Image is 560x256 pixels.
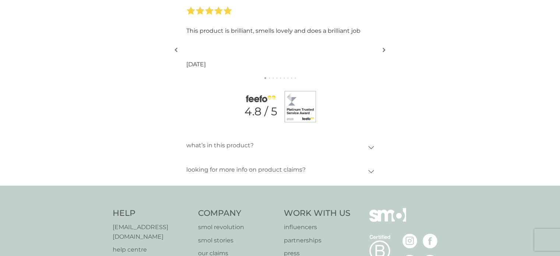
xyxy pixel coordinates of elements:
img: feefo badge [285,91,316,122]
p: looking for more info on product claims? [186,161,306,178]
p: 4.8 / 5 [244,105,277,118]
p: This product is brilliant, smells lovely and does a brilliant job [186,26,360,36]
img: feefo logo [244,95,277,102]
img: visit the smol Facebook page [423,234,437,248]
a: partnerships [284,236,351,245]
a: help centre [113,245,191,255]
h4: Help [113,208,191,219]
a: influencers [284,222,351,232]
p: [DATE] [186,60,206,69]
img: left-arrow.svg [175,47,177,53]
p: what’s in this product? [186,137,254,154]
img: visit the smol Instagram page [402,234,417,248]
a: [EMAIL_ADDRESS][DOMAIN_NAME] [113,222,191,241]
a: smol stories [198,236,277,245]
a: smol revolution [198,222,277,232]
h4: Work With Us [284,208,351,219]
img: right-arrow.svg [383,47,385,53]
img: smol [369,208,406,233]
h4: Company [198,208,277,219]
